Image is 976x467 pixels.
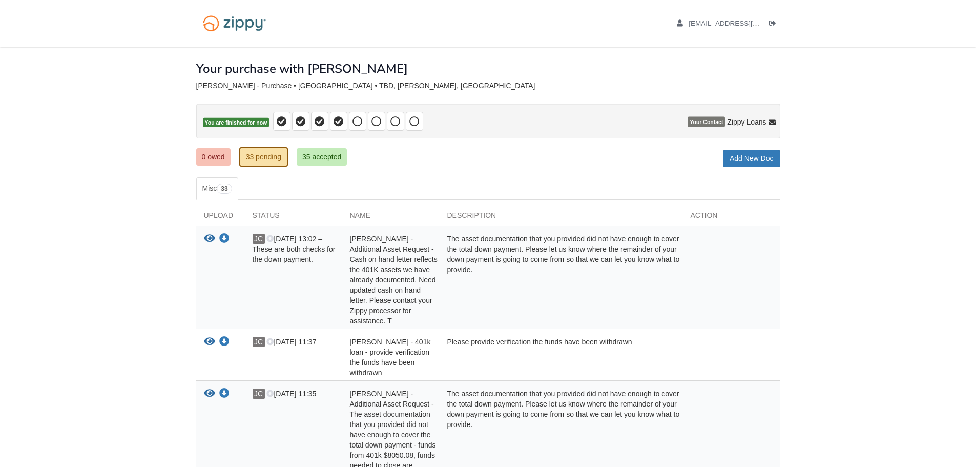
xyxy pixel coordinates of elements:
img: Logo [196,10,273,36]
a: Log out [769,19,780,30]
button: View Gail Wrona - Additional Asset Request - The asset documentation that you provided did not ha... [204,389,215,399]
span: You are finished for now [203,118,269,128]
span: [PERSON_NAME] - 401k loan - provide verification the funds have been withdrawn [350,338,431,377]
span: JC [253,389,265,399]
a: Add New Doc [723,150,780,167]
a: 33 pending [239,147,288,167]
span: [DATE] 11:35 [266,390,316,398]
div: Description [440,210,683,226]
a: Download Jennifer Carr - 401k loan - provide verification the funds have been withdrawn [219,338,230,347]
button: View Gail Wrona - Additional Asset Request - Cash on hand letter reflects the 401K assets we have... [204,234,215,245]
div: [PERSON_NAME] - Purchase • [GEOGRAPHIC_DATA] • TBD, [PERSON_NAME], [GEOGRAPHIC_DATA] [196,82,780,90]
span: [PERSON_NAME] - Additional Asset Request - Cash on hand letter reflects the 401K assets we have a... [350,235,438,325]
span: [DATE] 13:02 – These are both checks for the down payment. [253,235,336,263]
div: Upload [196,210,245,226]
a: Download Gail Wrona - Additional Asset Request - Cash on hand letter reflects the 401K assets we ... [219,235,230,243]
a: 35 accepted [297,148,347,166]
span: 33 [217,184,232,194]
span: Your Contact [688,117,725,127]
span: JC [253,234,265,244]
span: [DATE] 11:37 [266,338,316,346]
a: Misc [196,177,238,200]
a: edit profile [677,19,806,30]
div: Please provide verification the funds have been withdrawn [440,337,683,378]
span: JC [253,337,265,347]
div: Name [342,210,440,226]
button: View Jennifer Carr - 401k loan - provide verification the funds have been withdrawn [204,337,215,348]
div: Action [683,210,780,226]
span: ajakkcarr@gmail.com [689,19,806,27]
div: Status [245,210,342,226]
div: The asset documentation that you provided did not have enough to cover the total down payment. Pl... [440,234,683,326]
h1: Your purchase with [PERSON_NAME] [196,62,408,75]
a: Download Gail Wrona - Additional Asset Request - The asset documentation that you provided did no... [219,390,230,398]
span: Zippy Loans [727,117,766,127]
a: 0 owed [196,148,231,166]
